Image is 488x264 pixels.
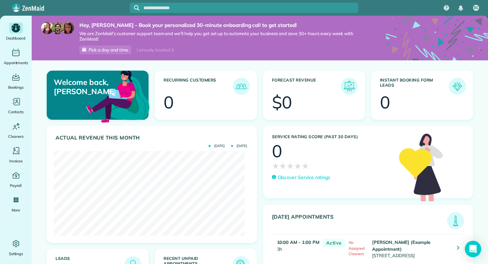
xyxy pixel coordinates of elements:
[272,143,282,160] div: 0
[54,78,115,96] p: Welcome back, [PERSON_NAME]!
[474,5,478,11] span: SC
[372,239,430,252] strong: [PERSON_NAME] (Example Appointment)
[272,214,447,229] h3: [DATE] Appointments
[451,79,464,93] img: icon_form_leads-04211a6a04a5b2264e4ee56bc0799ec3eb69b7e499cbb523a139df1d13a81ae0.png
[3,145,29,164] a: Invoices
[231,144,247,148] span: [DATE]
[8,133,24,140] span: Cleaners
[3,96,29,115] a: Contacts
[79,45,131,54] a: Pick a day and time
[3,72,29,91] a: Bookings
[3,238,29,257] a: Settings
[3,170,29,189] a: Payroll
[79,31,365,42] span: We are ZenMaid’s customer support team and we’ll help you get set up to automate your business an...
[272,94,292,111] div: $0
[380,94,390,111] div: 0
[8,84,24,91] span: Bookings
[9,250,23,257] span: Settings
[6,35,26,42] span: Dashboard
[133,46,178,54] div: I already booked it
[8,108,24,115] span: Contacts
[279,160,287,172] span: ★
[164,78,232,95] h3: Recurring Customers
[370,235,452,263] td: [STREET_ADDRESS]
[278,174,330,181] p: Discover Service ratings
[272,78,341,95] h3: Forecast Revenue
[51,22,64,34] img: jorge-587dff0eeaa6aab1f244e6dc62b8924c3b6ad411094392a53c71c6c4a576187d.jpg
[79,22,365,29] strong: Hey, [PERSON_NAME] - Book your personalized 30-minute onboarding call to get started!
[56,135,250,141] h3: Actual Revenue this month
[164,94,174,111] div: 0
[41,22,54,34] img: maria-72a9807cf96188c08ef61303f053569d2e2a8a1cde33d635c8a3ac13582a053d.jpg
[323,239,345,247] span: Active
[342,79,356,93] img: icon_forecast_revenue-8c13a41c7ed35a8dcfafea3cbb826a0462acb37728057bba2d056411b612bbbe.png
[449,214,462,228] img: icon_todays_appointments-901f7ab196bb0bea1936b74009e4eb5ffbc2d2711fa7634e0d609ed5ef32b18b.png
[134,5,139,11] svg: Focus search
[10,182,22,189] span: Payroll
[130,5,139,11] button: Focus search
[3,23,29,42] a: Dashboard
[272,235,319,263] td: 3h
[3,47,29,66] a: Appointments
[209,144,225,148] span: [DATE]
[234,79,248,93] img: icon_recurring_customers-cf858462ba22bcd05b5a5880d41d6543d210077de5bb9ebc9590e49fd87d84ed.png
[380,78,449,95] h3: Instant Booking Form Leads
[272,134,392,139] h3: Service Rating score (past 30 days)
[454,1,468,16] div: Notifications
[287,160,294,172] span: ★
[9,158,23,164] span: Invoices
[465,241,481,257] div: Open Intercom Messenger
[62,22,74,34] img: michelle-19f622bdf1676172e81f8f8fba1fb50e276960ebfe0243fe18214015130c80e4.jpg
[89,47,128,53] span: Pick a day and time
[12,207,20,214] span: More
[4,59,28,66] span: Appointments
[349,240,365,256] span: No Assigned Cleaners
[85,63,151,129] img: dashboard_welcome-42a62b7d889689a78055ac9021e634bf52bae3f8056760290aed330b23ab8690.png
[3,121,29,140] a: Cleaners
[294,160,302,172] span: ★
[302,160,309,172] span: ★
[272,174,330,181] a: Discover Service ratings
[272,160,279,172] span: ★
[277,239,319,245] strong: 10:00 AM - 1:00 PM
